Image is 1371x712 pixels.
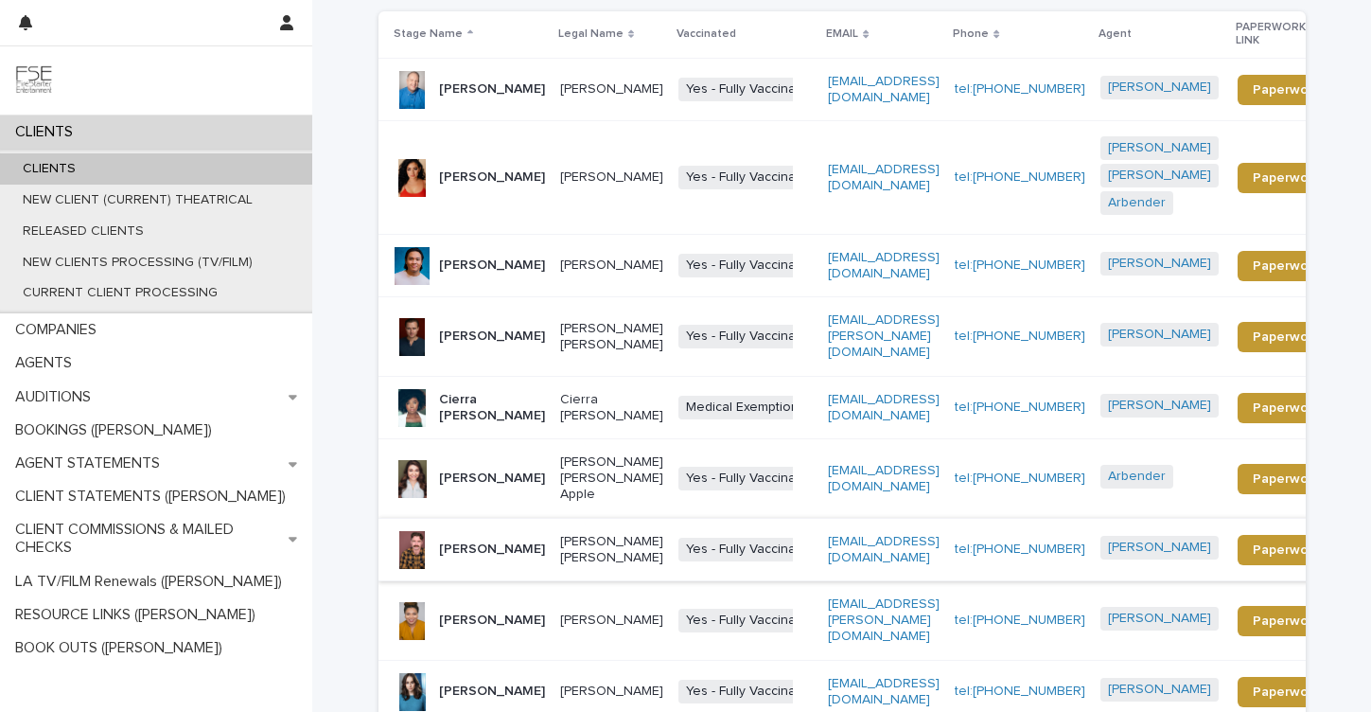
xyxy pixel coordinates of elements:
[828,163,940,192] a: [EMAIL_ADDRESS][DOMAIN_NAME]
[828,313,940,359] a: [EMAIL_ADDRESS][PERSON_NAME][DOMAIN_NAME]
[1238,322,1335,352] a: Paperwork
[378,376,1366,439] tr: Cierra [PERSON_NAME]Cierra [PERSON_NAME]Medical Exemption[EMAIL_ADDRESS][DOMAIN_NAME]tel:[PHONE_N...
[8,354,87,372] p: AGENTS
[378,581,1366,660] tr: [PERSON_NAME][PERSON_NAME]Yes - Fully Vaccinated[EMAIL_ADDRESS][PERSON_NAME][DOMAIN_NAME]tel:[PHO...
[828,597,940,643] a: [EMAIL_ADDRESS][PERSON_NAME][DOMAIN_NAME]
[439,613,545,629] p: [PERSON_NAME]
[560,258,663,274] p: [PERSON_NAME]
[955,82,1085,96] a: tel:[PHONE_NUMBER]
[560,321,663,353] p: [PERSON_NAME] [PERSON_NAME]
[678,254,823,277] span: Yes - Fully Vaccinated
[678,325,823,348] span: Yes - Fully Vaccinated
[8,488,301,506] p: CLIENT STATEMENTS ([PERSON_NAME])
[560,613,663,629] p: [PERSON_NAME]
[828,393,940,422] a: [EMAIL_ADDRESS][DOMAIN_NAME]
[955,472,1085,485] a: tel:[PHONE_NUMBER]
[953,24,989,44] p: Phone
[439,542,545,558] p: [PERSON_NAME]
[828,677,940,706] a: [EMAIL_ADDRESS][DOMAIN_NAME]
[8,192,268,208] p: NEW CLIENT (CURRENT) THEATRICAL
[1108,327,1211,343] a: [PERSON_NAME]
[1108,140,1211,156] a: [PERSON_NAME]
[394,24,463,44] p: Stage Name
[1236,17,1325,52] p: PAPERWORK LINK
[955,170,1085,184] a: tel:[PHONE_NUMBER]
[1253,259,1320,273] span: Paperwork
[8,639,237,657] p: BOOK OUTS ([PERSON_NAME])
[439,258,545,274] p: [PERSON_NAME]
[8,123,88,141] p: CLIENTS
[8,521,289,557] p: CLIENT COMMISSIONS & MAILED CHECKS
[378,518,1366,581] tr: [PERSON_NAME][PERSON_NAME] [PERSON_NAME]Yes - Fully Vaccinated[EMAIL_ADDRESS][DOMAIN_NAME]tel:[PH...
[439,169,545,186] p: [PERSON_NAME]
[955,614,1085,627] a: tel:[PHONE_NUMBER]
[1099,24,1132,44] p: Agent
[8,388,106,406] p: AUDITIONS
[439,81,545,98] p: [PERSON_NAME]
[1108,540,1211,556] a: [PERSON_NAME]
[560,684,663,700] p: [PERSON_NAME]
[955,685,1085,698] a: tel:[PHONE_NUMBER]
[828,535,940,564] a: [EMAIL_ADDRESS][DOMAIN_NAME]
[1108,80,1211,96] a: [PERSON_NAME]
[378,58,1366,121] tr: [PERSON_NAME][PERSON_NAME]Yes - Fully Vaccinated[EMAIL_ADDRESS][DOMAIN_NAME]tel:[PHONE_NUMBER][PE...
[1238,163,1335,193] a: Paperwork
[8,454,175,472] p: AGENT STATEMENTS
[1238,464,1335,494] a: Paperwork
[378,439,1366,518] tr: [PERSON_NAME][PERSON_NAME] [PERSON_NAME] AppleYes - Fully Vaccinated[EMAIL_ADDRESS][DOMAIN_NAME]t...
[560,81,663,98] p: [PERSON_NAME]
[8,321,112,339] p: COMPANIES
[8,223,159,240] p: RELEASED CLIENTS
[439,329,545,345] p: [PERSON_NAME]
[678,609,823,632] span: Yes - Fully Vaccinated
[8,573,297,591] p: LA TV/FILM Renewals ([PERSON_NAME])
[8,161,91,177] p: CLIENTS
[826,24,858,44] p: EMAIL
[678,78,823,101] span: Yes - Fully Vaccinated
[1253,472,1320,486] span: Paperwork
[678,680,823,703] span: Yes - Fully Vaccinated
[1108,611,1211,627] a: [PERSON_NAME]
[8,421,227,439] p: BOOKINGS ([PERSON_NAME])
[677,24,736,44] p: Vaccinated
[378,234,1366,297] tr: [PERSON_NAME][PERSON_NAME]Yes - Fully Vaccinated[EMAIL_ADDRESS][DOMAIN_NAME]tel:[PHONE_NUMBER][PE...
[678,467,823,490] span: Yes - Fully Vaccinated
[1108,256,1211,272] a: [PERSON_NAME]
[828,251,940,280] a: [EMAIL_ADDRESS][DOMAIN_NAME]
[1253,330,1320,344] span: Paperwork
[1238,393,1335,423] a: Paperwork
[1253,685,1320,699] span: Paperwork
[8,285,233,301] p: CURRENT CLIENT PROCESSING
[1238,606,1335,636] a: Paperwork
[8,255,268,271] p: NEW CLIENTS PROCESSING (TV/FILM)
[439,392,545,424] p: Cierra [PERSON_NAME]
[560,169,663,186] p: [PERSON_NAME]
[1108,398,1211,414] a: [PERSON_NAME]
[439,471,545,487] p: [PERSON_NAME]
[1253,83,1320,97] span: Paperwork
[955,400,1085,414] a: tel:[PHONE_NUMBER]
[560,534,663,566] p: [PERSON_NAME] [PERSON_NAME]
[955,258,1085,272] a: tel:[PHONE_NUMBER]
[1108,168,1211,184] a: [PERSON_NAME]
[378,297,1366,376] tr: [PERSON_NAME][PERSON_NAME] [PERSON_NAME]Yes - Fully Vaccinated[EMAIL_ADDRESS][PERSON_NAME][DOMAIN...
[558,24,624,44] p: Legal Name
[1238,75,1335,105] a: Paperwork
[828,75,940,104] a: [EMAIL_ADDRESS][DOMAIN_NAME]
[560,392,663,424] p: Cierra [PERSON_NAME]
[15,62,53,99] img: 9JgRvJ3ETPGCJDhvPVA5
[1108,195,1166,211] a: Arbender
[1253,614,1320,628] span: Paperwork
[1238,251,1335,281] a: Paperwork
[1108,469,1166,485] a: Arbender
[439,684,545,700] p: [PERSON_NAME]
[1238,535,1335,565] a: Paperwork
[678,166,823,189] span: Yes - Fully Vaccinated
[378,121,1366,234] tr: [PERSON_NAME][PERSON_NAME]Yes - Fully Vaccinated[EMAIL_ADDRESS][DOMAIN_NAME]tel:[PHONE_NUMBER][PE...
[560,454,663,502] p: [PERSON_NAME] [PERSON_NAME] Apple
[955,329,1085,343] a: tel:[PHONE_NUMBER]
[1253,401,1320,415] span: Paperwork
[8,606,271,624] p: RESOURCE LINKS ([PERSON_NAME])
[955,543,1085,556] a: tel:[PHONE_NUMBER]
[828,464,940,493] a: [EMAIL_ADDRESS][DOMAIN_NAME]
